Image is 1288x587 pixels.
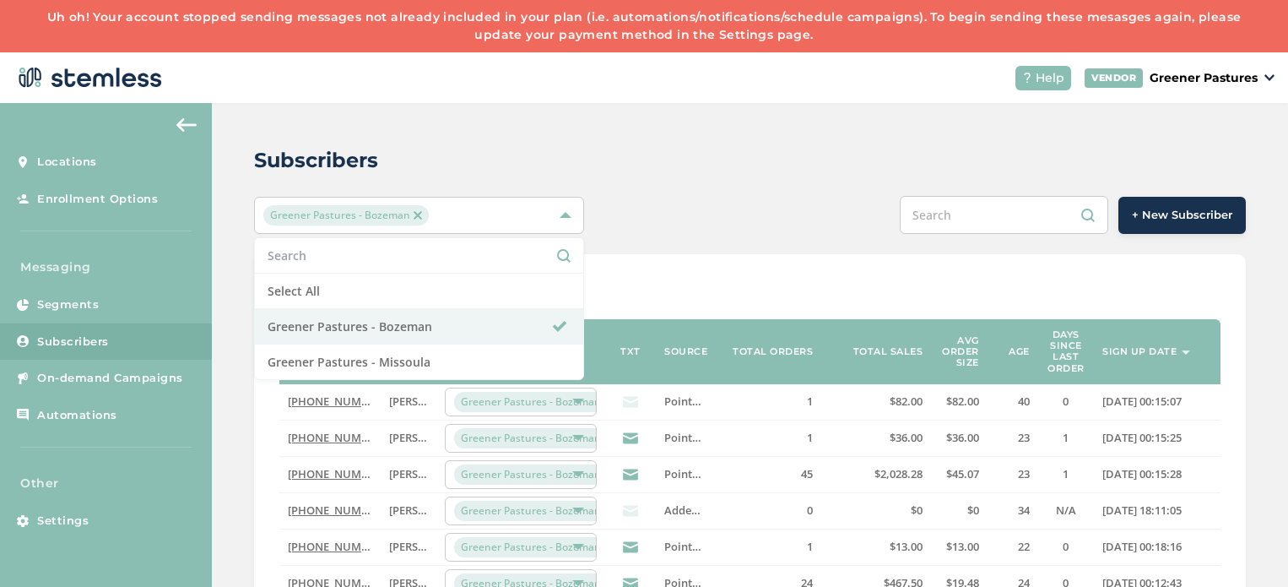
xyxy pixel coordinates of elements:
span: Enrollment Options [37,191,158,208]
label: $0 [939,503,978,518]
img: icon-arrow-back-accent-c549486e.svg [176,118,197,132]
span: $45.07 [946,466,979,481]
span: 45 [801,466,813,481]
span: Subscribers [37,334,109,351]
label: $36.00 [939,431,978,445]
span: Greener Pastures - Bozeman [454,465,608,485]
label: $82.00 [939,394,978,409]
label: 45 [720,467,813,481]
label: 1 [720,540,813,554]
span: [PERSON_NAME] [389,430,475,445]
a: Uh oh! Your account stopped sending messages not already included in your plan (i.e. automations/... [47,9,1242,42]
span: Settings [37,513,89,530]
span: 34 [1018,503,1030,518]
span: Point of Sale [664,466,730,481]
a: [PHONE_NUMBER] [288,394,385,409]
label: 1 [720,431,813,445]
a: [PHONE_NUMBER] [288,503,385,518]
li: Greener Pastures - Missoula [255,345,584,379]
span: $0 [967,503,979,518]
li: Greener Pastures - Bozeman [255,309,584,345]
span: 0 [1063,394,1069,409]
span: $82.00 [946,394,979,409]
li: Select All [255,274,584,309]
span: [PERSON_NAME] [389,539,475,554]
label: 40 [996,394,1030,409]
span: Point of Sale [664,539,730,554]
span: Locations [37,154,97,171]
iframe: Chat Widget [1204,506,1288,587]
label: $82.00 [830,394,923,409]
input: Search [268,247,571,264]
label: $13.00 [830,540,923,554]
label: Kalee Chenoweth [389,503,428,518]
span: [PERSON_NAME] [389,394,475,409]
span: Added to dashboard [664,503,771,518]
label: Sign up date [1102,346,1177,357]
label: 2024-08-27 00:15:25 [1102,431,1212,445]
label: 2024-08-27 18:11:05 [1102,503,1212,518]
span: 0 [1063,539,1069,554]
label: 1 [1047,467,1085,481]
img: icon-close-accent-8a337256.svg [414,211,422,220]
button: + New Subscriber [1118,197,1246,234]
span: + New Subscriber [1132,207,1232,224]
label: 0 [720,503,813,518]
label: Total orders [733,346,813,357]
a: [PHONE_NUMBER] [288,430,385,445]
span: $36.00 [890,430,923,445]
span: 1 [807,539,813,554]
label: $13.00 [939,540,978,554]
span: Point of Sale [664,394,730,409]
span: [DATE] 18:11:05 [1102,503,1182,518]
label: (425) 422-4164 [288,431,372,445]
label: Isabelle Pescaia [389,467,428,481]
label: TXT [620,346,641,357]
a: [PHONE_NUMBER] [288,466,385,481]
label: Added to dashboard [664,503,703,518]
label: 1 [720,394,813,409]
label: William Noland [389,394,428,409]
span: 1 [1063,430,1069,445]
img: logo-dark-0685b13c.svg [14,61,162,95]
span: $13.00 [946,539,979,554]
label: Point of Sale [664,540,703,554]
span: On-demand Campaigns [37,370,183,387]
p: Greener Pastures [1150,69,1258,87]
span: Help [1036,69,1064,87]
span: Segments [37,296,99,313]
label: 23 [996,467,1030,481]
span: N/A [1056,503,1076,518]
span: [PERSON_NAME] [389,466,475,481]
label: Point of Sale [664,431,703,445]
label: $2,028.28 [830,467,923,481]
img: icon-sort-1e1d7615.svg [1182,351,1190,355]
span: 23 [1018,430,1030,445]
h2: Subscribers [254,145,378,176]
span: 23 [1018,466,1030,481]
span: $0 [911,503,923,518]
span: $13.00 [890,539,923,554]
input: Search [900,196,1108,234]
label: 22 [996,540,1030,554]
label: Source [664,346,707,357]
label: Kasey Lewis+ [389,431,428,445]
span: [DATE] 00:18:16 [1102,539,1182,554]
label: $36.00 [830,431,923,445]
span: $36.00 [946,430,979,445]
label: Age [1009,346,1030,357]
span: $82.00 [890,394,923,409]
span: Automations [37,407,117,424]
span: Point of Sale [664,430,730,445]
span: Greener Pastures - Bozeman [454,537,608,557]
span: Greener Pastures - Bozeman [263,205,429,226]
a: [PHONE_NUMBER] [288,539,385,554]
div: VENDOR [1085,68,1143,88]
label: (206) 579-2485 [288,540,372,554]
label: $45.07 [939,467,978,481]
span: $2,028.28 [874,466,923,481]
label: 34 [996,503,1030,518]
span: [DATE] 00:15:25 [1102,430,1182,445]
span: Greener Pastures - Bozeman [454,428,608,448]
